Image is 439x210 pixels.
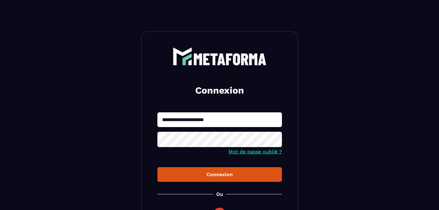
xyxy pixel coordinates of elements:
div: Connexion [162,172,277,177]
a: logo [157,47,282,65]
h2: Connexion [165,84,274,97]
img: logo [173,47,267,65]
p: Ou [216,191,223,197]
a: Mot de passe oublié ? [228,149,282,155]
button: Connexion [157,167,282,182]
